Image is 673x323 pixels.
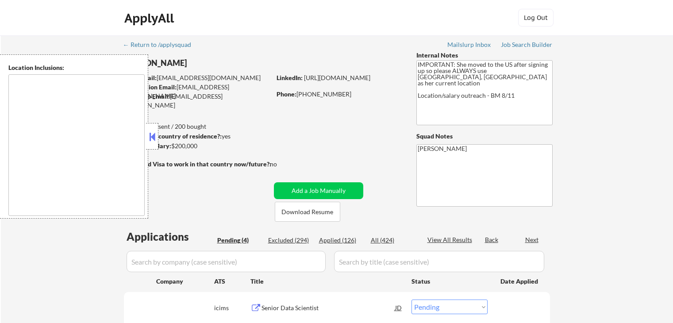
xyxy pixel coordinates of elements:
[411,273,488,289] div: Status
[214,304,250,312] div: icims
[334,251,544,272] input: Search by title (case sensitive)
[270,160,295,169] div: no
[500,277,539,286] div: Date Applied
[123,132,268,141] div: yes
[416,132,553,141] div: Squad Notes
[127,231,214,242] div: Applications
[262,304,395,312] div: Senior Data Scientist
[525,235,539,244] div: Next
[394,300,403,315] div: JD
[427,235,475,244] div: View All Results
[124,58,306,69] div: [PERSON_NAME]
[416,51,553,60] div: Internal Notes
[127,251,326,272] input: Search by company (case sensitive)
[214,277,250,286] div: ATS
[124,160,271,168] strong: Will need Visa to work in that country now/future?:
[277,90,296,98] strong: Phone:
[485,235,499,244] div: Back
[217,236,262,245] div: Pending (4)
[319,236,363,245] div: Applied (126)
[268,236,312,245] div: Excluded (294)
[277,90,402,99] div: [PHONE_NUMBER]
[304,74,370,81] a: [URL][DOMAIN_NAME]
[447,41,492,50] a: Mailslurp Inbox
[501,42,553,48] div: Job Search Builder
[277,74,303,81] strong: LinkedIn:
[275,202,340,222] button: Download Resume
[250,277,403,286] div: Title
[123,42,200,48] div: ← Return to /applysquad
[156,277,214,286] div: Company
[124,11,177,26] div: ApplyAll
[124,92,271,109] div: [EMAIL_ADDRESS][DOMAIN_NAME]
[274,182,363,199] button: Add a Job Manually
[123,142,271,150] div: $200,000
[8,63,145,72] div: Location Inclusions:
[124,73,271,82] div: [EMAIL_ADDRESS][DOMAIN_NAME]
[123,122,271,131] div: 126 sent / 200 bought
[123,41,200,50] a: ← Return to /applysquad
[371,236,415,245] div: All (424)
[447,42,492,48] div: Mailslurp Inbox
[518,9,554,27] button: Log Out
[124,83,271,100] div: [EMAIL_ADDRESS][DOMAIN_NAME]
[123,132,222,140] strong: Can work in country of residence?:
